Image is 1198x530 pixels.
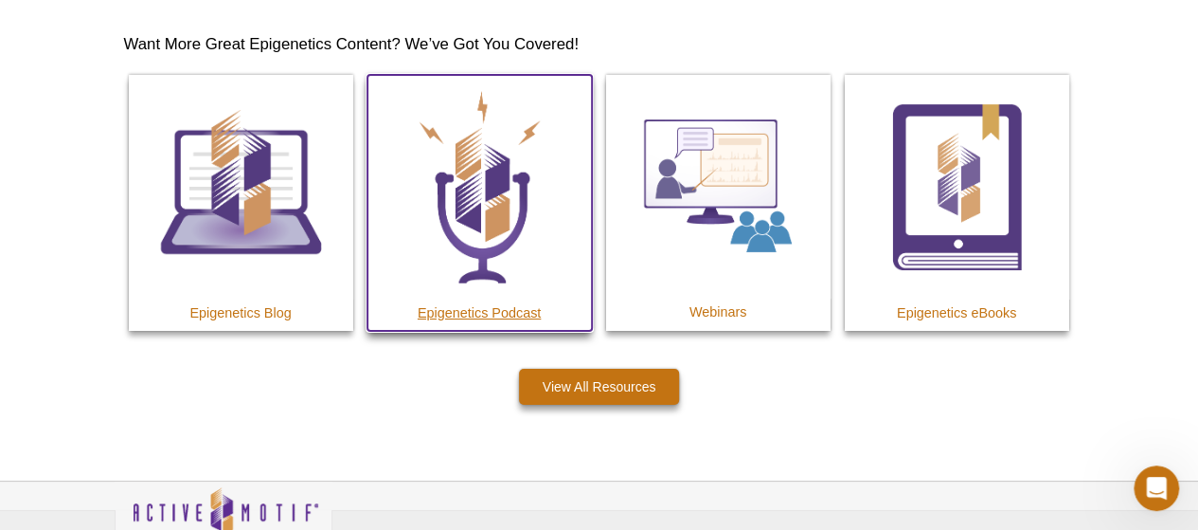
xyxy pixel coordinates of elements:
[606,303,831,320] h4: Webinars
[1134,466,1179,511] iframe: Intercom live chat
[367,75,592,300] img: Epigenetics Podcast
[845,75,1069,331] a: Epigenetics eBooks
[129,75,353,331] a: Epigenetics Blog
[367,75,592,331] a: Epigenetics Podcast
[606,75,831,300] img: Webinars
[845,75,1069,300] img: Epigenetics eBooks
[124,33,1075,56] h2: Want More Great Epigenetics Content? We’ve Got You Covered!
[845,304,1069,321] h4: Epigenetics eBooks
[606,75,831,331] a: Webinars
[129,304,353,321] h4: Epigenetics Blog
[129,75,353,300] img: Epigenetics Blog
[519,369,680,405] a: View All Resources
[367,304,592,321] h4: Epigenetics Podcast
